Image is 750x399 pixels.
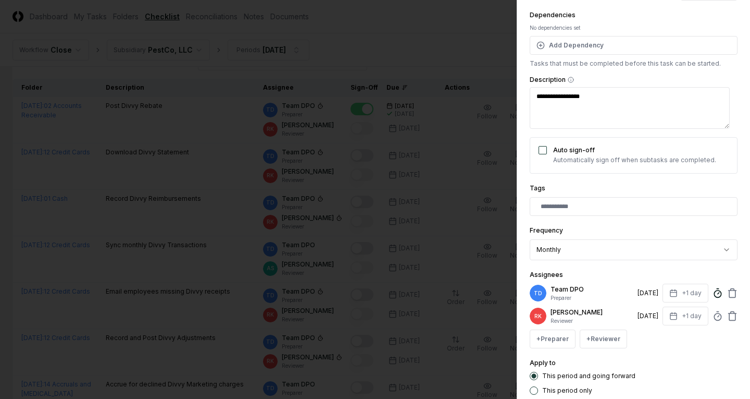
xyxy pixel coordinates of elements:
[553,155,716,165] p: Automatically sign off when subtasks are completed.
[530,36,737,55] button: Add Dependency
[530,271,563,279] label: Assignees
[542,373,635,379] label: This period and going forward
[530,359,556,367] label: Apply to
[530,330,576,348] button: +Preparer
[637,311,658,321] div: [DATE]
[530,59,737,68] p: Tasks that must be completed before this task can be started.
[534,289,542,297] span: TD
[542,388,592,394] label: This period only
[662,284,708,303] button: +1 day
[551,308,633,317] p: [PERSON_NAME]
[551,317,633,325] p: Reviewer
[530,11,576,19] label: Dependencies
[530,184,545,192] label: Tags
[530,226,563,234] label: Frequency
[530,77,737,83] label: Description
[551,294,633,302] p: Preparer
[637,288,658,298] div: [DATE]
[553,146,595,154] label: Auto sign-off
[568,77,574,83] button: Description
[551,285,633,294] p: Team DPO
[530,24,737,32] div: No dependencies set
[580,330,627,348] button: +Reviewer
[662,307,708,325] button: +1 day
[534,312,542,320] span: RK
